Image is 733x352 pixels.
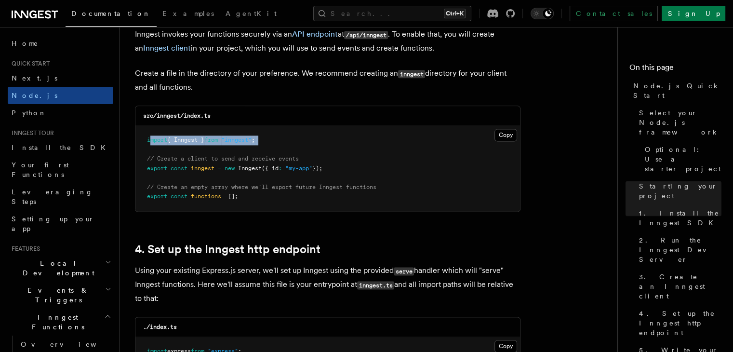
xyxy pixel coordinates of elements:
span: new [225,165,235,172]
a: 1. Install the Inngest SDK [635,204,721,231]
span: Setting up your app [12,215,94,232]
span: Node.js [12,92,57,99]
span: = [225,193,228,200]
h4: On this page [629,62,721,77]
span: 1. Install the Inngest SDK [639,208,721,228]
a: Setting up your app [8,210,113,237]
p: Inngest invokes your functions securely via an at . To enable that, you will create an in your pr... [135,27,520,55]
span: 4. Set up the Inngest http endpoint [639,309,721,338]
span: Leveraging Steps [12,188,93,205]
a: Python [8,104,113,122]
a: Starting your project [635,177,721,204]
code: src/inngest/index.ts [143,112,211,119]
span: inngest [191,165,214,172]
span: export [147,165,167,172]
a: 2. Run the Inngest Dev Server [635,231,721,268]
button: Toggle dark mode [531,8,554,19]
span: const [171,165,187,172]
span: { Inngest } [167,136,204,143]
a: Your first Functions [8,156,113,183]
a: Examples [157,3,220,26]
code: inngest [398,70,425,78]
span: ; [252,136,255,143]
span: // Create a client to send and receive events [147,155,299,162]
span: Next.js [12,74,57,82]
span: import [147,136,167,143]
a: Home [8,35,113,52]
span: Examples [162,10,214,17]
span: Features [8,245,40,253]
span: Home [12,39,39,48]
span: "my-app" [285,165,312,172]
a: Sign Up [662,6,725,21]
span: Python [12,109,47,117]
a: Documentation [66,3,157,27]
span: Overview [21,340,120,348]
button: Events & Triggers [8,282,113,309]
a: API endpoint [292,29,338,39]
span: = [218,165,221,172]
span: []; [228,193,238,200]
button: Local Development [8,255,113,282]
span: Documentation [71,10,151,17]
a: Install the SDK [8,139,113,156]
code: /api/inngest [344,31,388,39]
span: Inngest [238,165,262,172]
a: Contact sales [570,6,658,21]
p: Using your existing Express.js server, we'll set up Inngest using the provided handler which will... [135,264,520,305]
span: Install the SDK [12,144,111,151]
a: Inngest client [143,43,191,53]
span: Node.js Quick Start [633,81,721,100]
p: Create a file in the directory of your preference. We recommend creating an directory for your cl... [135,67,520,94]
span: Local Development [8,258,105,278]
code: inngest.ts [357,281,394,289]
a: Node.js Quick Start [629,77,721,104]
code: serve [394,267,414,275]
span: ({ id [262,165,279,172]
a: Optional: Use a starter project [641,141,721,177]
span: Events & Triggers [8,285,105,305]
button: Copy [494,129,517,141]
button: Inngest Functions [8,309,113,336]
span: 2. Run the Inngest Dev Server [639,235,721,264]
kbd: Ctrl+K [444,9,466,18]
a: AgentKit [220,3,282,26]
span: Starting your project [639,181,721,201]
span: // Create an empty array where we'll export future Inngest functions [147,184,376,190]
span: Quick start [8,60,50,68]
span: Select your Node.js framework [639,108,721,137]
span: }); [312,165,322,172]
span: 3. Create an Inngest client [639,272,721,301]
button: Search...Ctrl+K [313,6,471,21]
span: const [171,193,187,200]
span: export [147,193,167,200]
span: "inngest" [221,136,252,143]
span: functions [191,193,221,200]
span: AgentKit [226,10,277,17]
a: Next.js [8,69,113,87]
a: 4. Set up the Inngest http endpoint [635,305,721,341]
a: 3. Create an Inngest client [635,268,721,305]
span: from [204,136,218,143]
a: Node.js [8,87,113,104]
span: Inngest Functions [8,312,104,332]
a: 4. Set up the Inngest http endpoint [135,243,320,256]
a: Select your Node.js framework [635,104,721,141]
code: ./index.ts [143,324,177,330]
span: Optional: Use a starter project [645,145,721,174]
span: : [279,165,282,172]
span: Inngest tour [8,129,54,137]
span: Your first Functions [12,161,69,178]
a: Leveraging Steps [8,183,113,210]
